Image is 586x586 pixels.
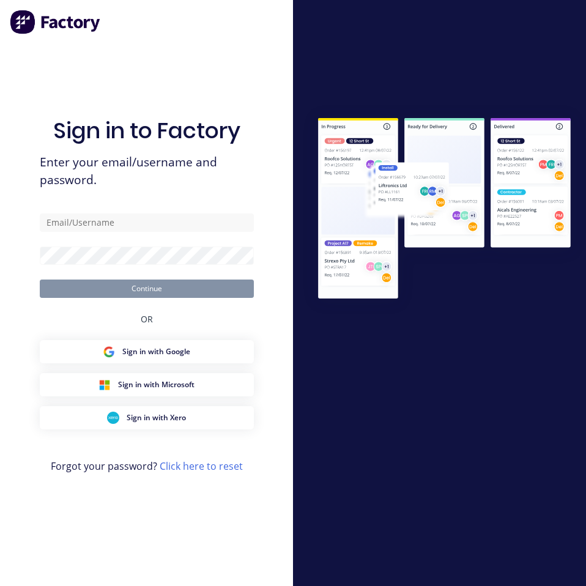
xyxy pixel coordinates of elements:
span: Sign in with Xero [127,412,186,423]
img: Sign in [303,104,586,315]
button: Microsoft Sign inSign in with Microsoft [40,373,254,396]
span: Sign in with Microsoft [118,379,195,390]
span: Enter your email/username and password. [40,154,254,189]
img: Google Sign in [103,346,115,358]
input: Email/Username [40,213,254,232]
span: Sign in with Google [122,346,190,357]
img: Microsoft Sign in [98,379,111,391]
span: Forgot your password? [51,459,243,473]
button: Xero Sign inSign in with Xero [40,406,254,429]
button: Google Sign inSign in with Google [40,340,254,363]
a: Click here to reset [160,459,243,473]
img: Factory [10,10,102,34]
img: Xero Sign in [107,412,119,424]
h1: Sign in to Factory [53,117,240,144]
div: OR [141,298,153,340]
button: Continue [40,280,254,298]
